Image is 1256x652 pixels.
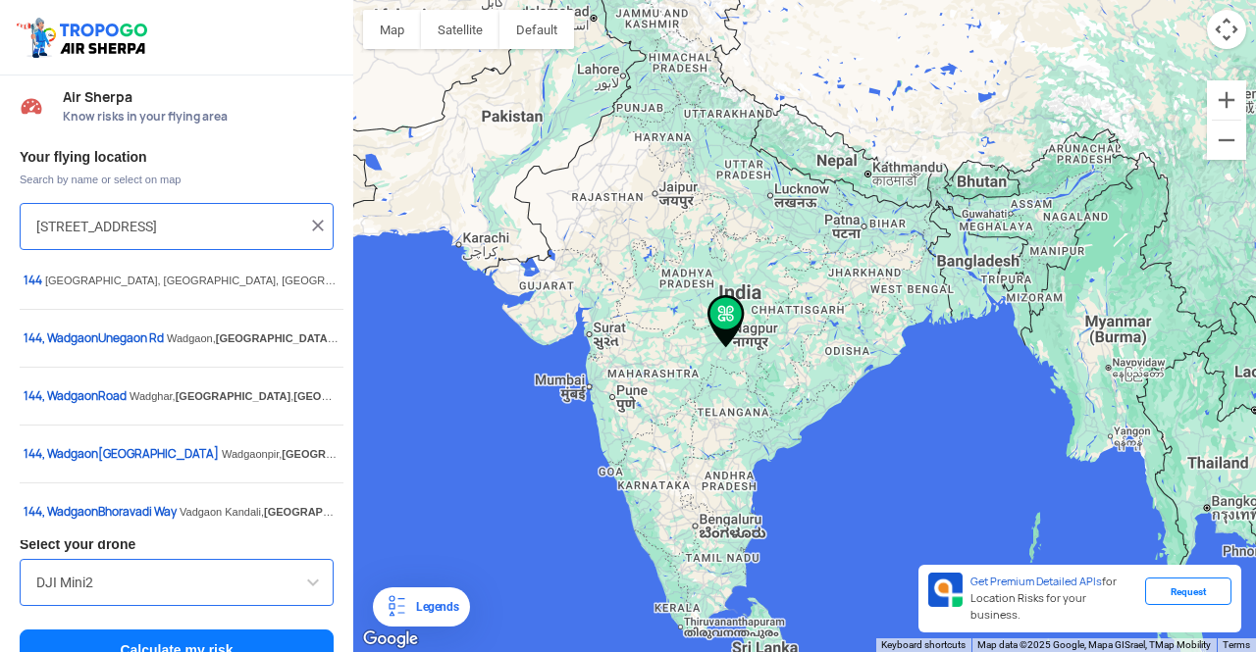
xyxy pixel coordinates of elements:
[222,448,516,460] span: Wadgaonpir, ,
[216,332,339,344] span: [GEOGRAPHIC_DATA]
[1207,121,1246,160] button: Zoom out
[1207,80,1246,120] button: Zoom in
[928,573,963,607] img: Premium APIs
[970,575,1102,588] span: Get Premium Detailed APIs
[881,638,966,652] button: Keyboard shortcuts
[63,89,334,105] span: Air Sherpa
[358,627,423,652] a: Open this area in Google Maps (opens a new window)
[180,506,497,518] span: Vadgaon Kandali, ,
[20,537,334,551] h3: Select your drone
[36,571,317,594] input: Search by name or Brand
[24,388,130,404] span: 144, Wad Road
[24,273,42,288] span: 144
[421,10,499,49] button: Show satellite imagery
[977,639,1211,650] span: Map data ©2025 Google, Mapa GISrael, TMap Mobility
[130,390,409,402] span: Wadghar, ,
[282,448,397,460] span: [GEOGRAPHIC_DATA]
[24,504,180,520] span: 144, Wad Bhoravadi Way
[24,330,167,346] span: 144, Wad Unegaon Rd
[1223,639,1250,650] a: Terms
[63,109,334,125] span: Know risks in your flying area
[363,10,421,49] button: Show street map
[167,332,449,344] span: Wadgaon, ,
[264,506,380,518] span: [GEOGRAPHIC_DATA]
[385,595,408,619] img: Legends
[15,15,154,60] img: ic_tgdronemaps.svg
[308,216,328,235] img: ic_close.png
[1145,577,1231,605] div: Request
[20,94,43,118] img: Risk Scores
[358,627,423,652] img: Google
[963,573,1145,625] div: for Location Risks for your business.
[71,446,98,462] span: gaon
[71,388,98,404] span: gaon
[71,504,98,520] span: gaon
[293,390,409,402] span: [GEOGRAPHIC_DATA]
[71,330,98,346] span: gaon
[24,446,222,462] span: 144, Wad [GEOGRAPHIC_DATA]
[176,390,291,402] span: [GEOGRAPHIC_DATA]
[408,595,458,619] div: Legends
[20,150,334,164] h3: Your flying location
[20,172,334,187] span: Search by name or select on map
[1207,10,1246,49] button: Map camera controls
[36,215,302,238] input: Search your flying location
[45,275,394,286] span: [GEOGRAPHIC_DATA], [GEOGRAPHIC_DATA], [GEOGRAPHIC_DATA]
